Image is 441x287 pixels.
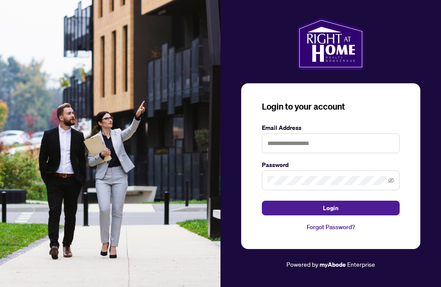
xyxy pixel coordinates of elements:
[262,123,400,132] label: Email Address
[388,177,394,183] span: eye-invisible
[297,18,364,69] img: ma-logo
[262,101,400,113] h3: Login to your account
[347,260,375,268] span: Enterprise
[323,201,339,215] span: Login
[320,260,346,269] a: myAbode
[262,222,400,232] a: Forgot Password?
[262,201,400,215] button: Login
[286,260,318,268] span: Powered by
[262,160,400,170] label: Password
